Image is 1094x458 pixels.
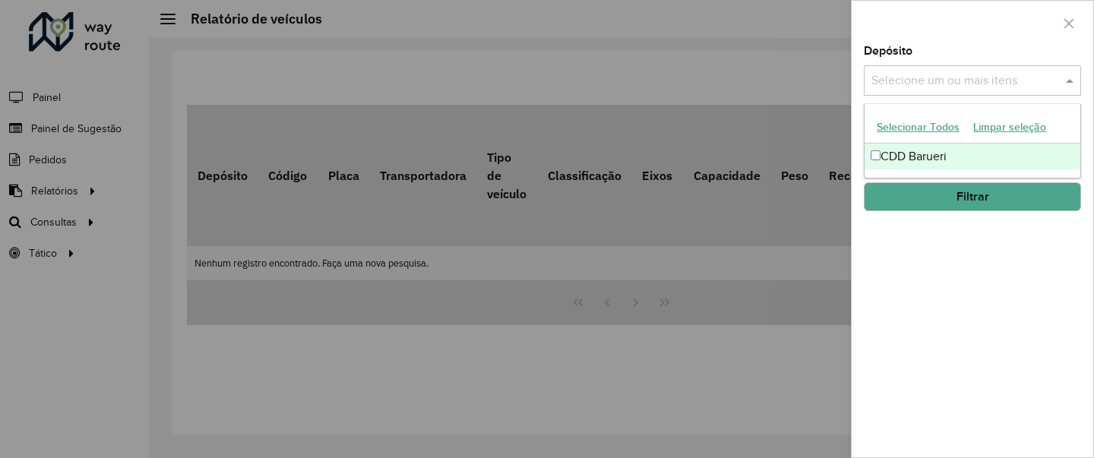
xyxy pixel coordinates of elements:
label: Depósito [864,42,912,60]
button: Limpar seleção [966,115,1053,139]
button: Selecionar Todos [870,115,966,139]
div: CDD Barueri [865,144,1080,169]
button: Filtrar [864,182,1081,211]
ng-dropdown-panel: Options list [864,103,1081,178]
